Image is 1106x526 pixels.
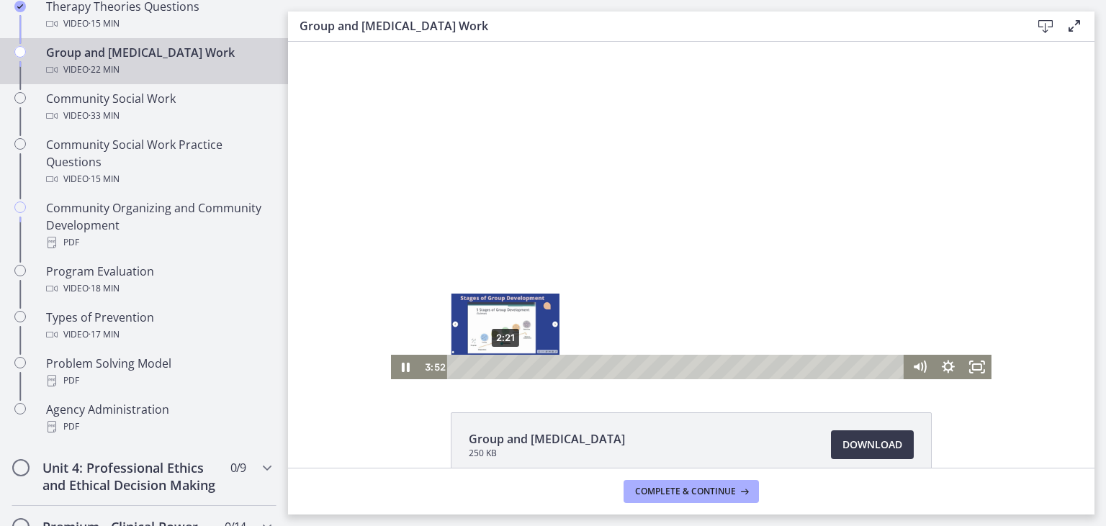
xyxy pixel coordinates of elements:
div: Community Social Work [46,90,271,124]
span: Download [842,436,902,453]
span: · 17 min [89,326,120,343]
span: Group and [MEDICAL_DATA] [469,430,625,448]
i: Completed [14,1,26,12]
button: Fullscreen [675,313,703,337]
span: · 33 min [89,107,120,124]
div: PDF [46,234,271,251]
div: Video [46,171,271,188]
button: Complete & continue [624,480,759,503]
h2: Unit 4: Professional Ethics and Ethical Decision Making [42,459,218,494]
div: Program Evaluation [46,263,271,297]
div: Video [46,107,271,124]
div: PDF [46,372,271,389]
div: Group and [MEDICAL_DATA] Work [46,44,271,78]
span: Complete & continue [635,486,736,497]
div: Agency Administration [46,401,271,435]
span: 250 KB [469,448,625,459]
div: Community Social Work Practice Questions [46,136,271,188]
button: Show settings menu [646,313,675,337]
div: Problem Solving Model [46,355,271,389]
div: Types of Prevention [46,309,271,343]
span: 0 / 9 [230,459,246,476]
div: Video [46,15,271,32]
h3: Group and [MEDICAL_DATA] Work [300,17,1008,35]
button: Mute [617,313,646,337]
div: Community Organizing and Community Development [46,199,271,251]
div: Video [46,326,271,343]
span: · 15 min [89,15,120,32]
a: Download [831,430,914,459]
iframe: Video Lesson [288,42,1094,379]
div: PDF [46,418,271,435]
div: Video [46,280,271,297]
span: · 15 min [89,171,120,188]
div: Video [46,61,271,78]
span: · 18 min [89,280,120,297]
span: · 22 min [89,61,120,78]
